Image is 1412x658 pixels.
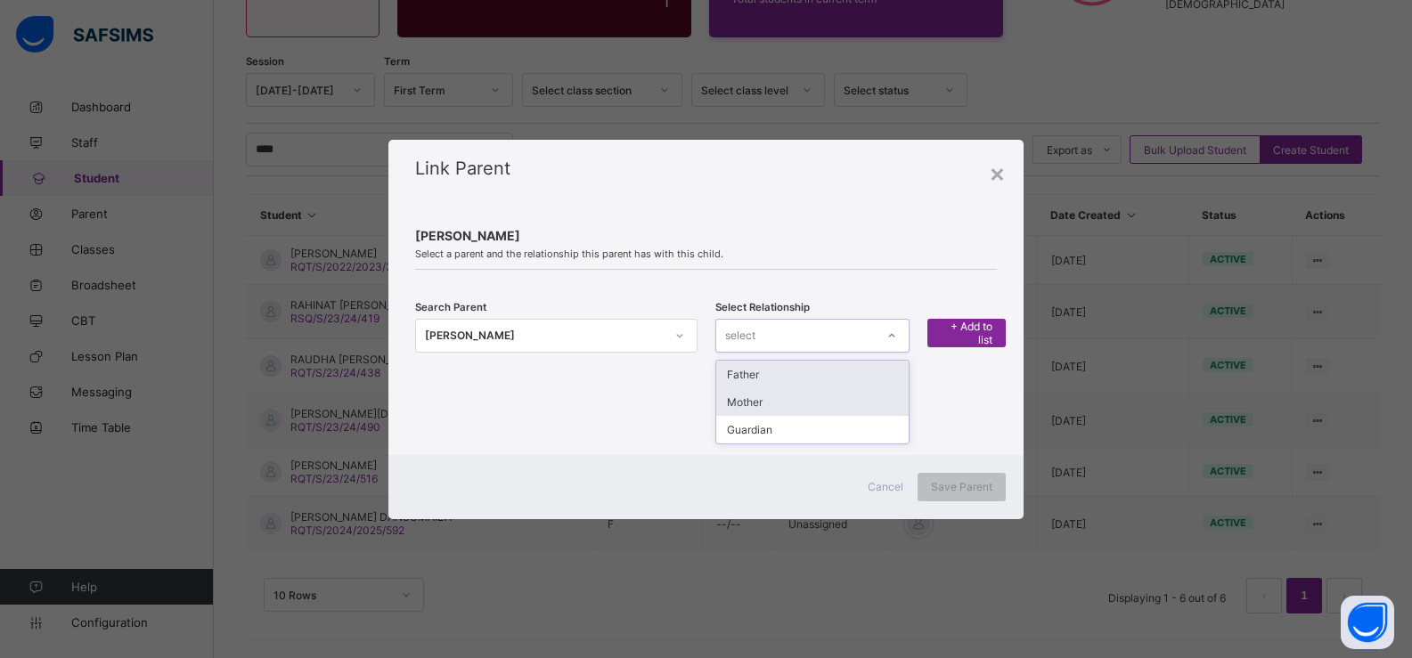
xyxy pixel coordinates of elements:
div: × [989,158,1006,188]
div: select [725,319,755,353]
span: [PERSON_NAME] [415,228,997,243]
span: Save Parent [931,480,992,493]
span: Select a parent and the relationship this parent has with this child. [415,248,997,260]
span: Link Parent [415,158,510,179]
div: Guardian [716,416,910,443]
span: Search Parent [415,301,486,313]
button: Open asap [1341,596,1394,649]
div: Father [716,361,910,388]
div: Mother [716,388,910,416]
span: Select Relationship [715,301,810,313]
span: + Add to list [941,320,992,346]
span: Cancel [868,480,903,493]
div: [PERSON_NAME] [425,327,665,345]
